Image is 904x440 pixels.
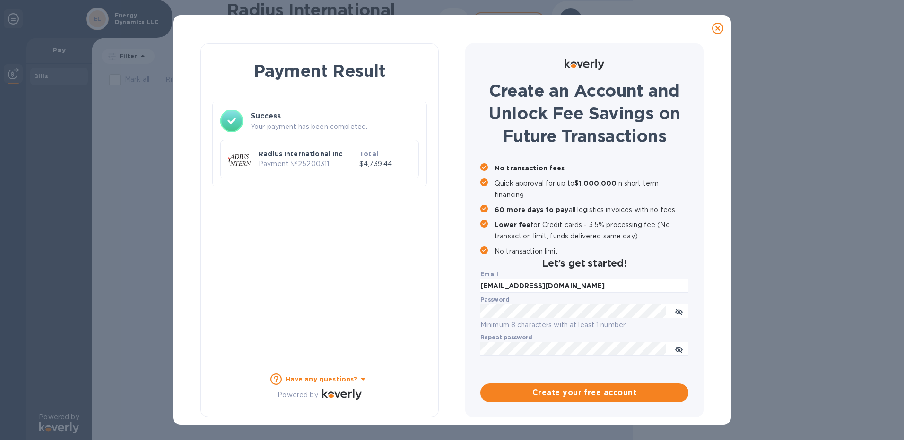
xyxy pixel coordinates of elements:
[480,335,532,341] label: Repeat password
[480,271,498,278] b: Email
[495,206,569,213] b: 60 more days to pay
[574,179,617,187] b: $1,000,000
[259,159,356,169] p: Payment № 25200311
[278,390,318,400] p: Powered by
[480,320,688,330] p: Minimum 8 characters with at least 1 number
[322,389,362,400] img: Logo
[480,383,688,402] button: Create your free account
[669,302,688,321] button: toggle password visibility
[495,245,688,257] p: No transaction limit
[495,164,565,172] b: No transaction fees
[495,204,688,215] p: all logistics invoices with no fees
[359,159,411,169] p: $4,739.44
[251,122,419,132] p: Your payment has been completed.
[669,339,688,358] button: toggle password visibility
[216,59,423,83] h1: Payment Result
[480,257,688,269] h2: Let’s get started!
[359,150,378,158] b: Total
[495,221,530,228] b: Lower fee
[495,219,688,242] p: for Credit cards - 3.5% processing fee (No transaction limit, funds delivered same day)
[251,110,419,122] h3: Success
[480,79,688,147] h1: Create an Account and Unlock Fee Savings on Future Transactions
[480,297,509,303] label: Password
[495,178,688,200] p: Quick approval for up to in short term financing
[488,387,681,398] span: Create your free account
[286,375,358,383] b: Have any questions?
[565,59,604,70] img: Logo
[259,149,356,159] p: Radius International Inc
[480,279,688,293] input: Enter email address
